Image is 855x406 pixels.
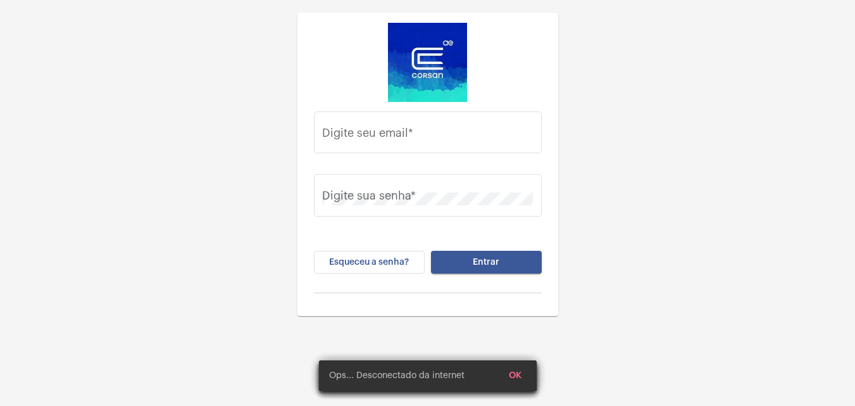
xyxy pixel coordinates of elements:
[322,129,533,142] input: Digite seu email
[388,23,467,102] img: d4669ae0-8c07-2337-4f67-34b0df7f5ae4.jpeg
[329,369,465,382] span: Ops... Desconectado da internet
[509,371,521,380] span: OK
[431,251,542,274] button: Entrar
[473,258,499,267] span: Entrar
[314,251,425,274] button: Esqueceu a senha?
[329,258,409,267] span: Esqueceu a senha?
